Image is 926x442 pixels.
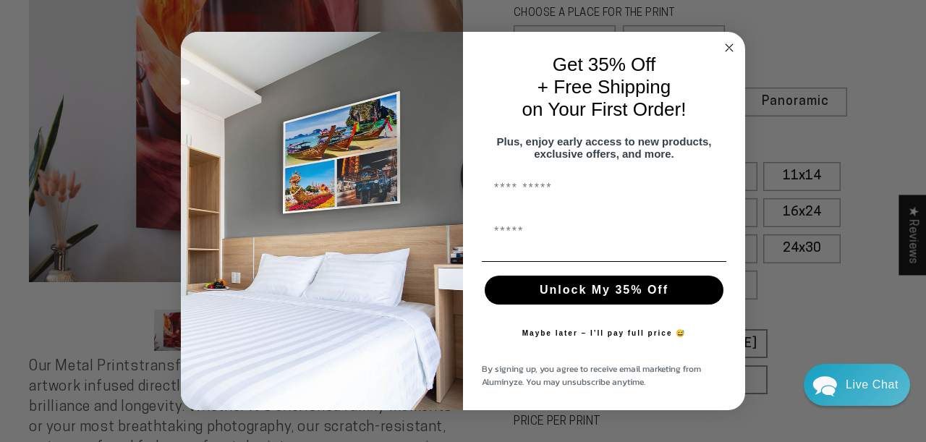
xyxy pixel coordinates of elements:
div: Chat widget toggle [804,364,910,406]
div: Contact Us Directly [846,364,899,406]
span: By signing up, you agree to receive email marketing from Aluminyze. You may unsubscribe anytime. [482,362,701,388]
button: Unlock My 35% Off [485,276,723,305]
img: underline [482,261,726,262]
button: Close dialog [721,39,738,56]
img: 728e4f65-7e6c-44e2-b7d1-0292a396982f.jpeg [181,32,463,411]
span: Plus, enjoy early access to new products, exclusive offers, and more. [497,135,712,160]
span: + Free Shipping [538,76,671,98]
button: Maybe later – I’ll pay full price 😅 [515,319,694,348]
span: Get 35% Off [553,54,656,75]
span: on Your First Order! [522,98,687,120]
